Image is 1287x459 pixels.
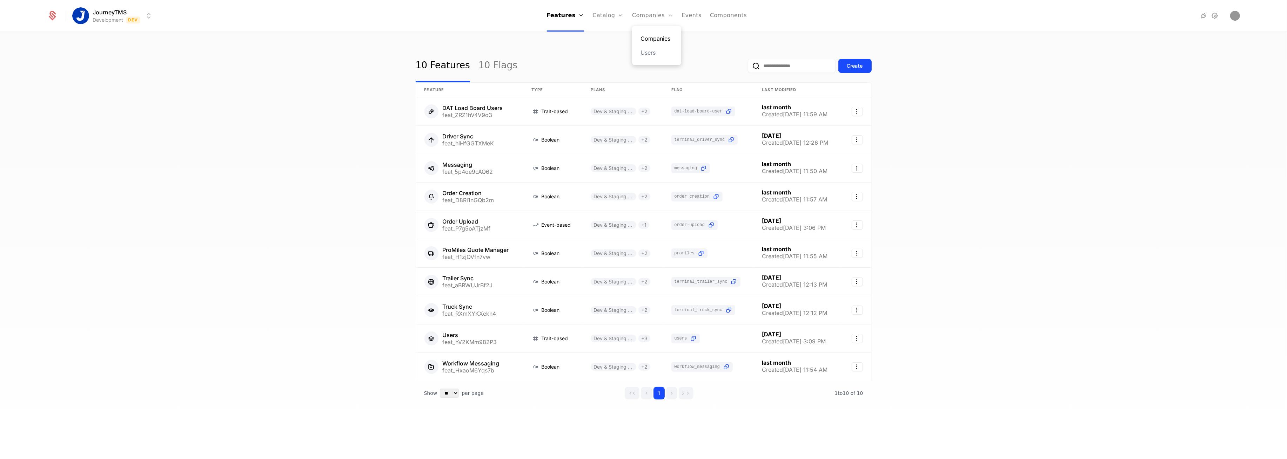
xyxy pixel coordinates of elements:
th: Flag [663,83,753,97]
div: Page navigation [625,387,693,399]
th: Last Modified [753,83,841,97]
button: Select action [852,192,863,201]
img: Walker Probasco [1230,11,1240,21]
th: Plans [582,83,663,97]
button: Open user button [1230,11,1240,21]
th: Feature [416,83,523,97]
button: Select action [852,249,863,258]
button: Select action [852,334,863,343]
span: 1 to 10 of [834,390,857,396]
button: Select action [852,164,863,173]
span: Show [424,390,437,397]
button: Go to last page [679,387,693,399]
div: Table pagination [416,381,872,405]
a: Integrations [1199,12,1208,20]
button: Select action [852,135,863,144]
a: 10 Features [416,49,470,82]
button: Go to first page [625,387,639,399]
button: Go to next page [666,387,677,399]
span: Dev [126,16,140,23]
button: Select action [852,220,863,229]
button: Create [838,59,872,73]
button: Go to previous page [641,387,652,399]
button: Select action [852,107,863,116]
a: Users [641,48,673,57]
div: Create [847,62,863,69]
img: JourneyTMS [72,7,89,24]
a: Settings [1211,12,1219,20]
button: Select action [852,362,863,371]
span: JourneyTMS [93,8,127,16]
span: per page [462,390,484,397]
button: Select environment [74,8,153,23]
button: Select action [852,306,863,315]
div: Development [93,16,123,23]
button: Go to page 1 [653,387,665,399]
button: Select action [852,277,863,286]
a: 10 Flags [478,49,517,82]
a: Companies [641,34,673,43]
select: Select page size [440,389,459,398]
span: 10 [834,390,863,396]
th: Type [523,83,582,97]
